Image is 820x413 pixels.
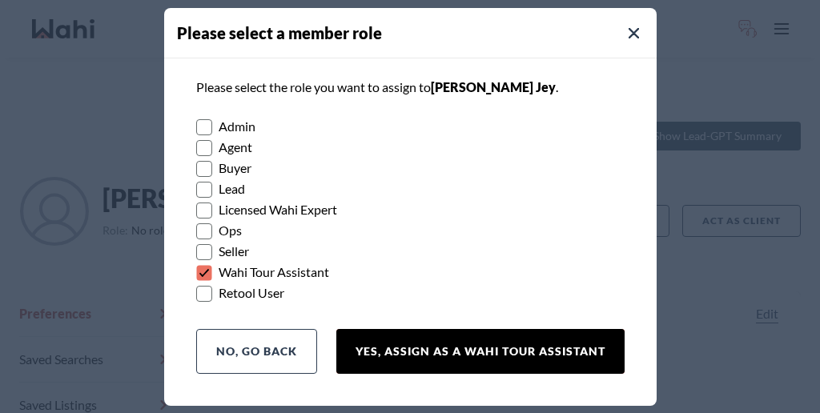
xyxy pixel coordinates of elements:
[196,329,317,374] button: No, Go Back
[431,79,556,94] span: [PERSON_NAME] Jey
[196,283,625,303] label: Retool User
[196,78,625,97] p: Please select the role you want to assign to .
[196,158,625,178] label: Buyer
[196,137,625,158] label: Agent
[196,262,625,283] label: Wahi Tour Assistant
[177,21,657,45] h4: Please select a member role
[196,220,625,241] label: Ops
[196,241,625,262] label: Seller
[196,178,625,199] label: Lead
[196,199,625,220] label: Licensed Wahi Expert
[625,24,644,43] button: Close Modal
[336,329,625,374] button: Yes, Assign as a Wahi Tour Assistant
[196,116,625,137] label: Admin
